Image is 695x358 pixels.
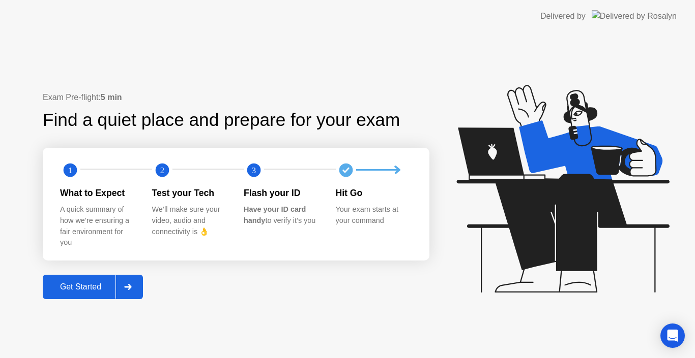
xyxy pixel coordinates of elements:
button: Get Started [43,275,143,299]
div: Open Intercom Messenger [660,323,685,348]
b: Have your ID card handy [244,205,306,224]
div: to verify it’s you [244,204,320,226]
img: Delivered by Rosalyn [592,10,677,22]
div: Hit Go [336,186,412,200]
div: Get Started [46,282,115,291]
div: What to Expect [60,186,136,200]
div: Your exam starts at your command [336,204,412,226]
text: 2 [160,166,164,175]
div: We’ll make sure your video, audio and connectivity is 👌 [152,204,228,237]
div: Find a quiet place and prepare for your exam [43,107,401,134]
div: Test your Tech [152,186,228,200]
text: 3 [252,166,256,175]
b: 5 min [101,93,122,102]
div: A quick summary of how we’re ensuring a fair environment for you [60,204,136,248]
div: Delivered by [540,10,586,22]
text: 1 [68,166,72,175]
div: Flash your ID [244,186,320,200]
div: Exam Pre-flight: [43,91,429,104]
